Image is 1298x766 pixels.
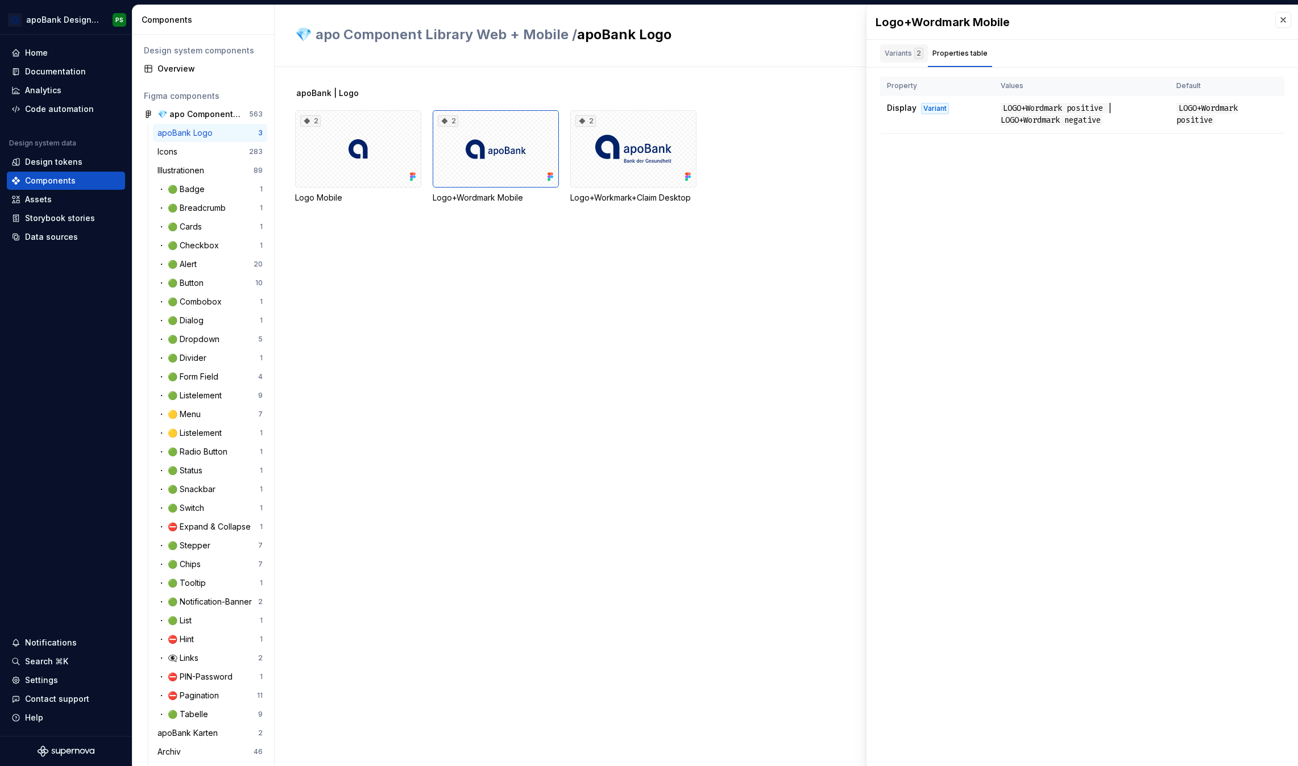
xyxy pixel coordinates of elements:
div: 2Logo+Workmark+Claim Desktop [570,110,696,203]
div: ・ 🟢 List [157,615,196,626]
a: Settings [7,671,125,689]
div: ・ 🟢 Breadcrumb [157,202,230,214]
div: apoBank Logo [157,127,217,139]
a: Design tokens [7,153,125,171]
div: ・ 🟢 Badge [157,184,209,195]
a: Supernova Logo [38,746,94,757]
a: 💎 apo Component Library Web + Mobile563 [139,105,267,123]
div: Design system components [144,45,263,56]
div: ・ 👁‍🗨 Links [157,652,203,664]
div: ・ 🟢 Chips [157,559,205,570]
div: ・ 🟢 Radio Button [157,446,232,457]
a: ・ 🟢 Combobox1 [153,293,267,311]
div: ・ 🟡 Menu [157,409,205,420]
div: Overview [157,63,263,74]
button: apoBank DesignsystemPS [2,7,130,32]
div: Documentation [25,66,86,77]
div: ・ 🟢 Combobox [157,296,226,307]
a: apoBank Logo3 [153,124,267,142]
div: PS [115,15,123,24]
a: ・ 🟢 Badge1 [153,180,267,198]
div: ・ 🟡 Listelement [157,427,226,439]
div: Design system data [9,139,76,148]
div: ・ 🟢 Cards [157,221,206,232]
div: Logo+Workmark+Claim Desktop [570,192,696,203]
a: ・ 🟢 Listelement9 [153,386,267,405]
div: 1 [260,635,263,644]
a: Archiv46 [153,743,267,761]
div: Variant [921,103,949,114]
div: ・ 🟢 Divider [157,352,211,364]
div: Logo+Wordmark Mobile [433,192,559,203]
div: 2Logo+Wordmark Mobile [433,110,559,203]
div: Archiv [157,746,185,757]
button: Notifications [7,634,125,652]
div: 1 [260,297,263,306]
div: Search ⌘K [25,656,68,667]
a: ・ ⛔ Expand & Collapse1 [153,518,267,536]
span: 💎 apo Component Library Web + Mobile / [295,26,577,43]
span: LOGO+Wordmark positive [1176,103,1238,126]
a: ・ 🟢 Cards1 [153,218,267,236]
a: Documentation [7,63,125,81]
div: ・ ⛔ Expand & Collapse [157,521,255,532]
div: 7 [258,410,263,419]
span: LOGO+Wordmark positive | LOGO+Wordmark negative [1001,103,1112,126]
div: 1 [260,353,263,363]
div: Help [25,712,43,723]
div: 2 [438,115,458,127]
div: Data sources [25,231,78,243]
a: ・ 🟢 Form Field4 [153,368,267,386]
div: 1 [260,485,263,494]
div: 1 [260,672,263,681]
div: Components [25,175,76,186]
div: ・ ⛔ Hint [157,634,198,645]
div: 2 [300,115,321,127]
div: Home [25,47,48,59]
th: Property [880,77,994,95]
div: ・ 🟢 Switch [157,502,209,514]
div: ・ 🟢 Button [157,277,208,289]
a: Home [7,44,125,62]
div: Analytics [25,85,61,96]
div: 2 [258,728,263,738]
th: Values [994,77,1170,95]
div: 563 [249,110,263,119]
th: Default [1170,77,1284,95]
button: Help [7,709,125,727]
div: apoBank Designsystem [26,14,99,26]
div: Assets [25,194,52,205]
a: ・ ⛔ PIN-Password1 [153,668,267,686]
div: ・ 🟢 Snackbar [157,484,220,495]
div: Properties table [932,48,988,59]
div: Icons [157,146,182,157]
div: 1 [260,578,263,588]
a: ・ 🟢 Breadcrumb1 [153,199,267,217]
div: 11 [257,691,263,700]
div: 2 [258,653,263,663]
button: Search ⌘K [7,652,125,671]
a: ・ 👁‍🗨 Links2 [153,649,267,667]
div: ・ 🟢 Status [157,465,207,476]
span: apoBank | Logo [296,88,359,99]
a: ・ 🟢 Checkbox1 [153,236,267,255]
a: ・ 🟢 Tooltip1 [153,574,267,592]
div: ・ 🟢 Stepper [157,540,215,551]
div: apoBank Karten [157,727,222,739]
button: Contact support [7,690,125,708]
a: ・ 🟢 Button10 [153,274,267,292]
div: 1 [260,447,263,456]
div: ・ 🟢 Form Field [157,371,223,382]
a: Overview [139,60,267,78]
div: 1 [260,503,263,513]
div: 1 [260,616,263,625]
img: e2a5b078-0b6a-41b7-8989-d7f554be194d.png [8,13,22,27]
a: Icons283 [153,143,267,161]
a: apoBank Karten2 [153,724,267,742]
a: Components [7,172,125,190]
div: Notifications [25,637,77,648]
div: 2 [575,115,596,127]
div: 89 [254,166,263,175]
div: 7 [258,560,263,569]
div: 1 [260,222,263,231]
